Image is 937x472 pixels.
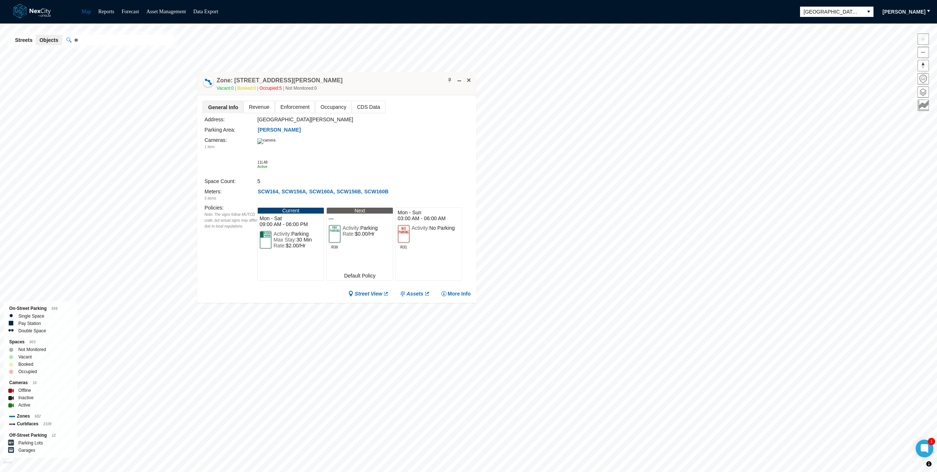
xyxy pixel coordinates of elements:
[36,35,62,45] button: Objects
[864,7,873,17] button: select
[878,6,930,18] button: [PERSON_NAME]
[260,215,322,221] span: Mon - Sat
[429,225,455,231] span: No Parking
[18,387,31,394] label: Offline
[258,208,324,214] div: Current
[286,243,305,248] span: $2.00/Hr
[9,338,72,346] div: Spaces
[336,188,363,196] button: SCW156B,
[205,137,227,143] label: Cameras :
[329,215,391,221] span: —
[9,305,72,312] div: On-Street Parking
[918,33,929,45] button: Zoom in
[52,433,56,437] span: 12
[928,438,935,445] div: 1
[244,101,275,113] span: Revenue
[296,237,312,243] span: 30 Min
[281,188,308,196] button: SCW156A,
[205,205,224,211] label: Policies :
[309,188,333,195] span: SCW160A
[257,165,267,169] span: Active
[260,221,322,227] span: 09:00 AM - 06:00 PM
[327,208,393,214] div: Next
[9,379,72,387] div: Cameras
[918,47,929,58] button: Zoom out
[237,86,260,91] span: Booked: 0
[309,188,335,196] button: SCW160A,
[337,188,361,195] span: SCW156B
[260,86,286,91] span: Occupied: 5
[18,346,46,353] label: Not Monitored
[925,460,933,468] button: Toggle attribution
[282,188,306,195] span: SCW156A
[98,9,115,14] a: Reports
[398,215,460,221] span: 03:00 AM - 06:00 AM
[193,9,218,14] a: Data Export
[203,101,243,113] span: General Info
[122,9,139,14] a: Forecast
[217,76,343,92] div: Double-click to make header text selectable
[355,231,375,237] span: $0.00/Hr
[18,368,37,375] label: Occupied
[39,36,58,44] span: Objects
[15,36,32,44] span: Streets
[364,188,389,196] button: SCW160B
[355,290,382,297] span: Street View
[352,101,385,113] span: CDS Data
[275,101,315,113] span: Enforcement
[205,144,257,150] div: 1 item
[927,460,931,468] span: Toggle attribution
[82,9,91,14] a: Map
[146,9,186,14] a: Asset Management
[918,34,929,44] span: Zoom in
[9,432,72,439] div: Off-Street Parking
[18,394,33,401] label: Inactive
[918,73,929,85] button: Home
[400,290,430,297] a: Assets
[205,127,235,133] label: Parking Area:
[360,225,377,231] span: Parking
[398,243,410,249] span: R31
[315,101,351,113] span: Occupancy
[398,210,460,215] span: Mon - Sun
[291,231,308,237] span: Parking
[9,420,72,428] div: Curbfaces
[205,196,257,201] div: 5 items
[918,60,929,71] button: Reset bearing to north
[11,35,36,45] button: Streets
[804,8,860,15] span: [GEOGRAPHIC_DATA][PERSON_NAME]
[18,439,43,447] label: Parking Lots
[441,290,471,297] button: More Info
[883,8,926,15] span: [PERSON_NAME]
[257,126,301,134] button: [PERSON_NAME]
[29,340,36,344] span: 803
[205,189,222,194] label: Meters :
[18,353,32,361] label: Vacant
[18,312,44,320] label: Single Space
[33,381,37,385] span: 16
[9,412,72,420] div: Zones
[18,327,46,335] label: Double Space
[448,290,471,297] span: More Info
[205,178,236,184] label: Space Count:
[18,401,30,409] label: Active
[3,461,12,470] a: Mapbox homepage
[217,86,237,91] span: Vacant: 0
[274,243,286,248] span: Rate:
[406,290,423,297] span: Assets
[343,231,355,237] span: Rate:
[18,447,35,454] label: Garages
[257,188,280,196] button: SCW164,
[348,290,389,297] a: Street View
[51,307,58,311] span: 556
[217,76,343,85] h4: Double-click to make header text selectable
[257,160,294,165] div: 11L48
[257,177,391,185] div: 5
[257,115,391,124] div: [GEOGRAPHIC_DATA][PERSON_NAME]
[35,414,41,418] span: 682
[918,100,929,111] button: Key metrics
[18,361,33,368] label: Booked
